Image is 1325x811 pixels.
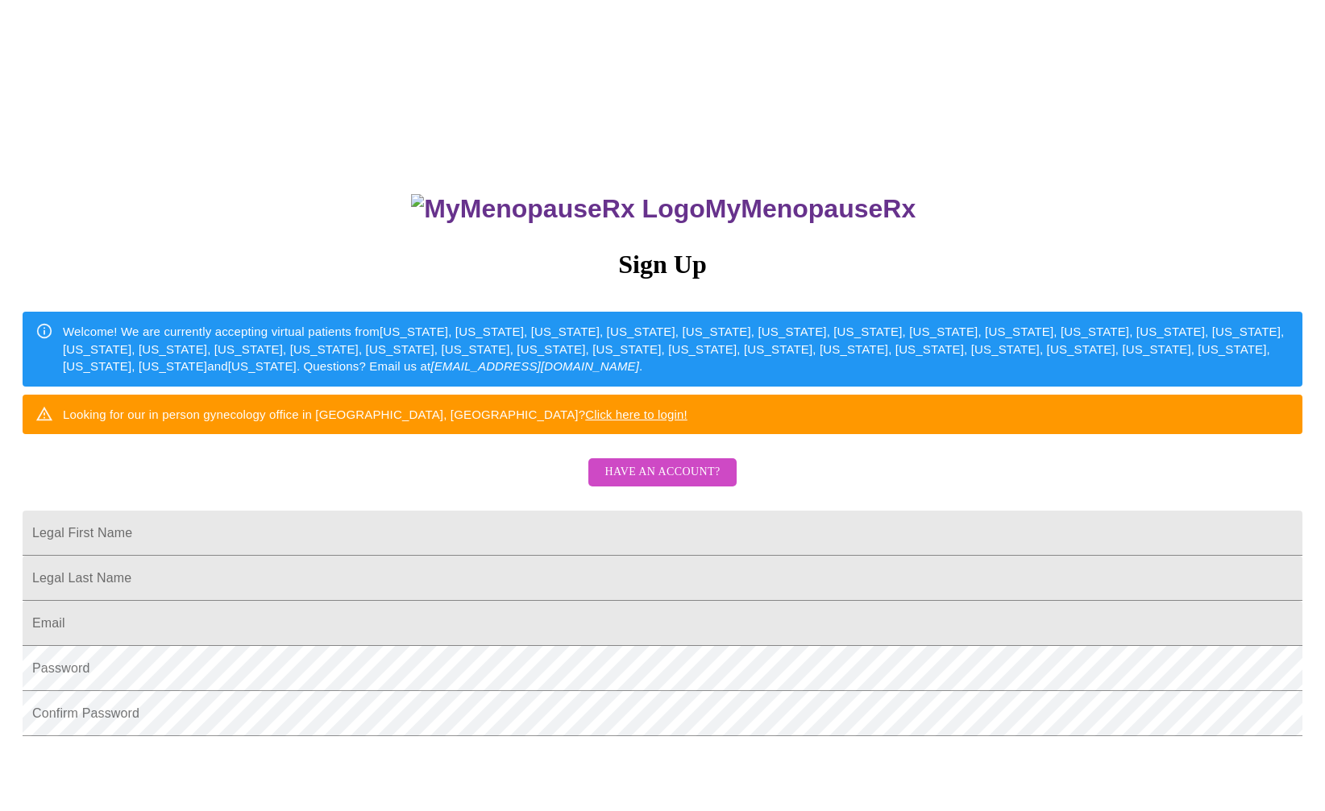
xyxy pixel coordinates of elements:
iframe: reCAPTCHA [23,744,268,807]
button: Have an account? [588,458,736,486]
div: Welcome! We are currently accepting virtual patients from [US_STATE], [US_STATE], [US_STATE], [US... [63,317,1290,381]
h3: MyMenopauseRx [25,194,1303,224]
h3: Sign Up [23,250,1302,279]
span: Have an account? [604,462,720,482]
em: [EMAIL_ADDRESS][DOMAIN_NAME] [430,359,639,373]
img: MyMenopauseRx Logo [411,194,704,224]
a: Have an account? [584,476,740,490]
div: Looking for our in person gynecology office in [GEOGRAPHIC_DATA], [GEOGRAPHIC_DATA]? [63,399,687,429]
a: Click here to login! [585,408,687,421]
